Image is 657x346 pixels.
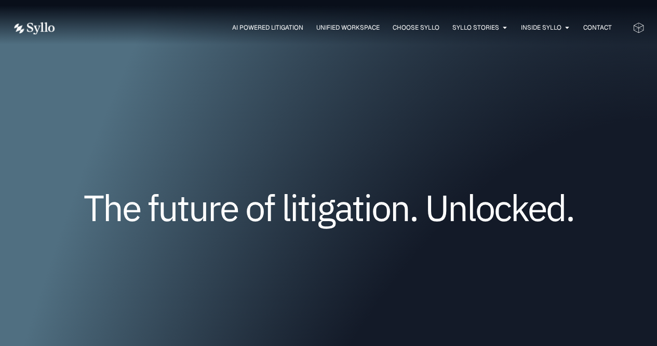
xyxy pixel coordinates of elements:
[76,23,612,33] nav: Menu
[452,23,499,32] a: Syllo Stories
[75,190,582,225] h1: The future of litigation. Unlocked.
[583,23,612,32] a: Contact
[76,23,612,33] div: Menu Toggle
[521,23,561,32] a: Inside Syllo
[232,23,303,32] a: AI Powered Litigation
[393,23,439,32] a: Choose Syllo
[12,22,55,35] img: white logo
[316,23,380,32] a: Unified Workspace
